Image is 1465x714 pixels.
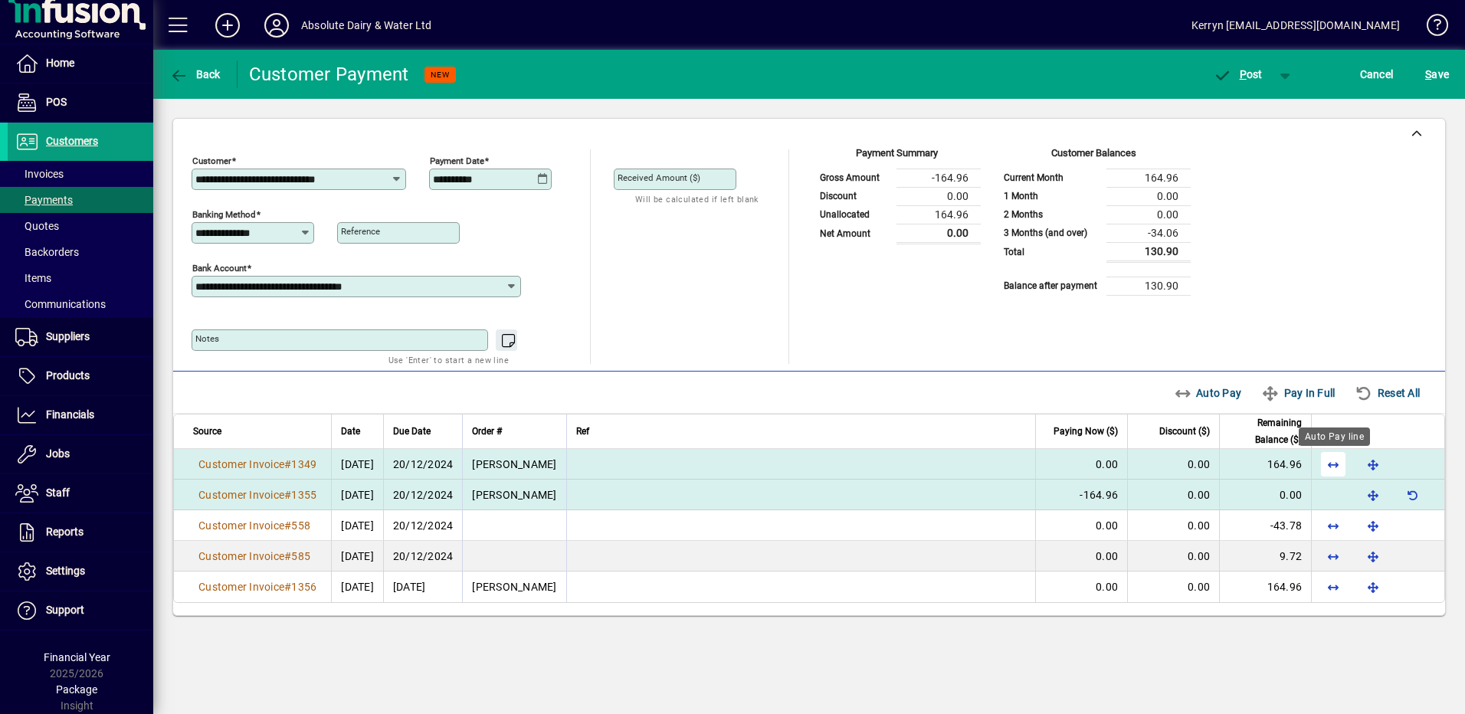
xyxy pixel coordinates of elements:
[1096,581,1118,593] span: 0.00
[291,458,316,470] span: 1349
[896,205,981,224] td: 164.96
[169,68,221,80] span: Back
[44,651,110,663] span: Financial Year
[383,541,463,572] td: 20/12/2024
[56,683,97,696] span: Package
[252,11,301,39] button: Profile
[198,519,284,532] span: Customer Invoice
[472,423,502,440] span: Order #
[812,224,896,243] td: Net Amount
[812,205,896,224] td: Unallocated
[198,489,284,501] span: Customer Invoice
[46,408,94,421] span: Financials
[618,172,700,183] mat-label: Received Amount ($)
[198,550,284,562] span: Customer Invoice
[46,369,90,382] span: Products
[1415,3,1446,53] a: Knowledge Base
[46,57,74,69] span: Home
[383,572,463,602] td: [DATE]
[46,96,67,108] span: POS
[192,209,256,220] mat-label: Banking method
[193,548,316,565] a: Customer Invoice#585
[1188,581,1210,593] span: 0.00
[198,458,284,470] span: Customer Invoice
[1106,277,1191,295] td: 130.90
[284,489,291,501] span: #
[15,194,73,206] span: Payments
[8,513,153,552] a: Reports
[193,456,322,473] a: Customer Invoice#1349
[996,187,1106,205] td: 1 Month
[1355,381,1420,405] span: Reset All
[341,489,374,501] span: [DATE]
[635,190,759,208] mat-hint: Will be calculated if left blank
[1425,62,1449,87] span: ave
[249,62,409,87] div: Customer Payment
[284,550,291,562] span: #
[192,263,247,273] mat-label: Bank Account
[462,449,565,480] td: [PERSON_NAME]
[896,187,981,205] td: 0.00
[8,474,153,513] a: Staff
[193,423,221,440] span: Source
[8,239,153,265] a: Backorders
[1159,423,1210,440] span: Discount ($)
[896,169,981,187] td: -164.96
[1188,550,1210,562] span: 0.00
[1106,242,1191,261] td: 130.90
[166,61,225,88] button: Back
[15,168,64,180] span: Invoices
[153,61,238,88] app-page-header-button: Back
[8,357,153,395] a: Products
[8,161,153,187] a: Invoices
[1255,379,1341,407] button: Pay In Full
[1267,458,1303,470] span: 164.96
[383,510,463,541] td: 20/12/2024
[15,246,79,258] span: Backorders
[8,84,153,122] a: POS
[996,277,1106,295] td: Balance after payment
[341,581,374,593] span: [DATE]
[193,578,322,595] a: Customer Invoice#1356
[203,11,252,39] button: Add
[1188,519,1210,532] span: 0.00
[284,458,291,470] span: #
[1106,224,1191,242] td: -34.06
[1280,550,1302,562] span: 9.72
[46,447,70,460] span: Jobs
[291,550,310,562] span: 585
[8,265,153,291] a: Items
[1106,205,1191,224] td: 0.00
[284,581,291,593] span: #
[1205,61,1270,88] button: Post
[1080,489,1118,501] span: -164.96
[8,187,153,213] a: Payments
[1191,13,1400,38] div: Kerryn [EMAIL_ADDRESS][DOMAIN_NAME]
[8,552,153,591] a: Settings
[462,572,565,602] td: [PERSON_NAME]
[1188,489,1210,501] span: 0.00
[192,156,231,166] mat-label: Customer
[46,135,98,147] span: Customers
[388,351,509,368] mat-hint: Use 'Enter' to start a new line
[291,519,310,532] span: 558
[193,486,322,503] a: Customer Invoice#1355
[8,396,153,434] a: Financials
[1270,519,1303,532] span: -43.78
[1096,550,1118,562] span: 0.00
[1360,62,1394,87] span: Cancel
[301,13,432,38] div: Absolute Dairy & Water Ltd
[996,242,1106,261] td: Total
[1240,68,1247,80] span: P
[1425,68,1431,80] span: S
[1188,458,1210,470] span: 0.00
[8,318,153,356] a: Suppliers
[193,517,316,534] a: Customer Invoice#558
[812,146,981,169] div: Payment Summary
[383,449,463,480] td: 20/12/2024
[341,226,380,237] mat-label: Reference
[1096,519,1118,532] span: 0.00
[1106,187,1191,205] td: 0.00
[1349,379,1426,407] button: Reset All
[284,519,291,532] span: #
